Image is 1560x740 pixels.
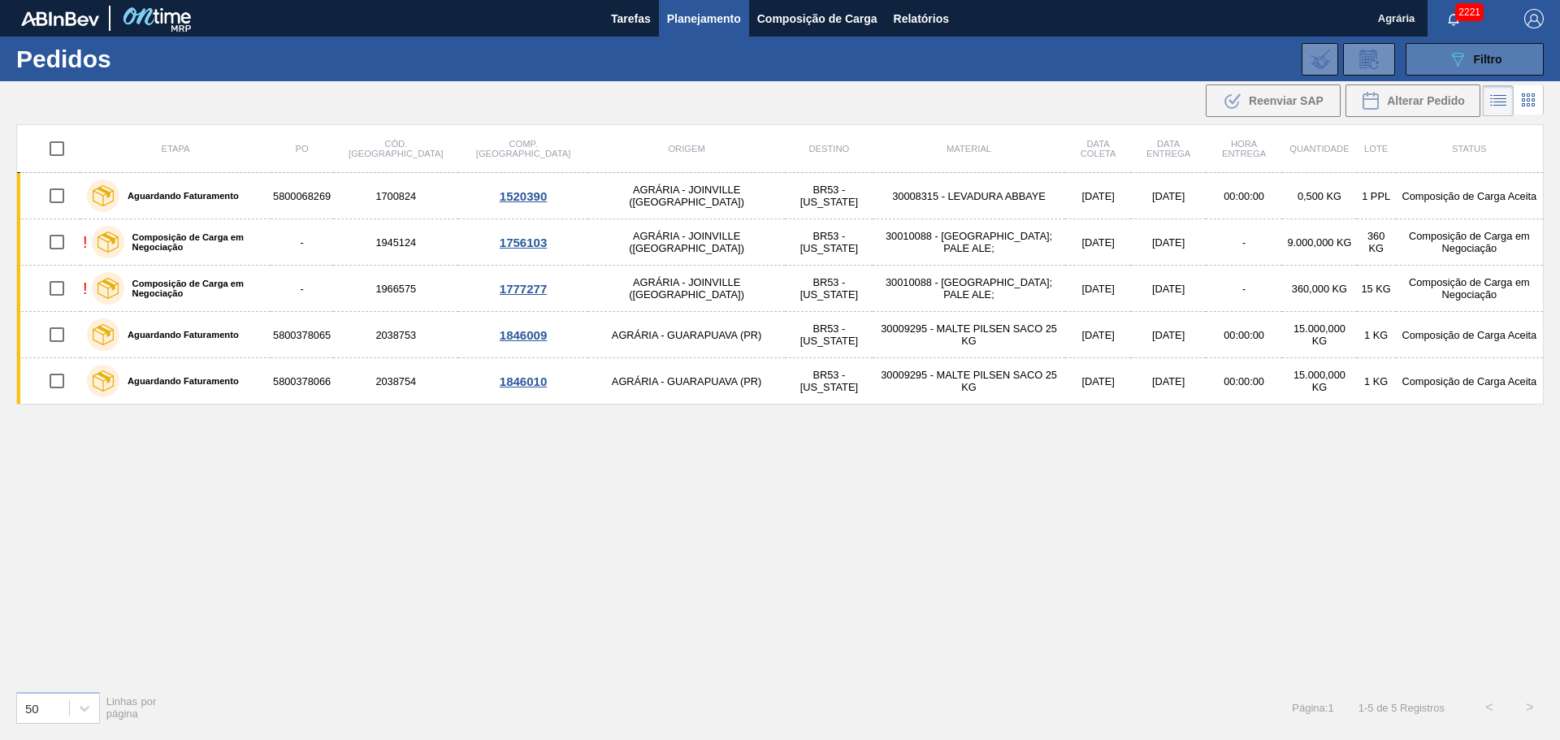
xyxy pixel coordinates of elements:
[271,219,333,266] td: -
[271,312,333,358] td: 5800378065
[21,11,99,26] img: TNhmsLtSVTkK8tSr43FrP2fwEKptu5GPRR3wAAAABJRU5ErkJggg==
[1206,173,1282,219] td: 00:00:00
[161,144,189,154] span: Etapa
[1081,139,1116,158] span: Data coleta
[333,219,458,266] td: 1945124
[667,9,741,28] span: Planejamento
[333,358,458,405] td: 2038754
[119,376,239,386] label: Aguardando Faturamento
[1364,144,1388,154] span: Lote
[588,219,786,266] td: AGRÁRIA - JOINVILLE ([GEOGRAPHIC_DATA])
[1292,702,1333,714] span: Página : 1
[1282,312,1356,358] td: 15.000,000 KG
[83,279,88,298] div: !
[1065,312,1131,358] td: [DATE]
[17,358,1544,405] a: Aguardando Faturamento58003780662038754AGRÁRIA - GUARAPUAVA (PR)BR53 - [US_STATE]30009295 - MALTE...
[785,219,873,266] td: BR53 - [US_STATE]
[17,266,1544,312] a: !Composição de Carga em Negociação-1966575AGRÁRIA - JOINVILLE ([GEOGRAPHIC_DATA])BR53 - [US_STATE...
[1289,144,1349,154] span: Quantidade
[1474,53,1502,66] span: Filtro
[1396,173,1544,219] td: Composição de Carga Aceita
[1282,266,1356,312] td: 360,000 KG
[1131,358,1206,405] td: [DATE]
[588,173,786,219] td: AGRÁRIA - JOINVILLE ([GEOGRAPHIC_DATA])
[1396,266,1544,312] td: Composição de Carga em Negociação
[17,219,1544,266] a: !Composição de Carga em Negociação-1945124AGRÁRIA - JOINVILLE ([GEOGRAPHIC_DATA])BR53 - [US_STATE...
[1455,3,1484,21] span: 2221
[808,144,849,154] span: Destino
[83,233,88,252] div: !
[873,312,1065,358] td: 30009295 - MALTE PILSEN SACO 25 KG
[1065,219,1131,266] td: [DATE]
[296,144,309,154] span: PO
[476,139,570,158] span: Comp. [GEOGRAPHIC_DATA]
[17,173,1544,219] a: Aguardando Faturamento58000682691700824AGRÁRIA - JOINVILLE ([GEOGRAPHIC_DATA])BR53 - [US_STATE]30...
[1510,687,1550,728] button: >
[1302,43,1338,76] div: Importar Negociações dos Pedidos
[1387,94,1465,107] span: Alterar Pedido
[1206,312,1282,358] td: 00:00:00
[873,173,1065,219] td: 30008315 - LEVADURA ABBAYE
[785,358,873,405] td: BR53 - [US_STATE]
[1282,219,1356,266] td: 9.000,000 KG
[1206,219,1282,266] td: -
[461,328,585,342] div: 1846009
[588,312,786,358] td: AGRÁRIA - GUARAPUAVA (PR)
[461,236,585,249] div: 1756103
[1345,84,1480,117] div: Alterar Pedido
[1146,139,1190,158] span: Data entrega
[1469,687,1510,728] button: <
[461,189,585,203] div: 1520390
[333,173,458,219] td: 1700824
[611,9,651,28] span: Tarefas
[461,374,585,388] div: 1846010
[1282,173,1356,219] td: 0,500 KG
[873,358,1065,405] td: 30009295 - MALTE PILSEN SACO 25 KG
[1131,312,1206,358] td: [DATE]
[1357,312,1396,358] td: 1 KG
[1524,9,1544,28] img: Logout
[1249,94,1324,107] span: Reenviar SAP
[1065,358,1131,405] td: [DATE]
[106,695,157,720] span: Linhas por página
[873,219,1065,266] td: 30010088 - [GEOGRAPHIC_DATA]; PALE ALE;
[1396,219,1544,266] td: Composição de Carga em Negociação
[1357,266,1396,312] td: 15 KG
[1206,358,1282,405] td: 00:00:00
[588,266,786,312] td: AGRÁRIA - JOINVILLE ([GEOGRAPHIC_DATA])
[1222,139,1266,158] span: Hora Entrega
[461,282,585,296] div: 1777277
[124,279,264,298] label: Composição de Carga em Negociação
[785,266,873,312] td: BR53 - [US_STATE]
[1131,173,1206,219] td: [DATE]
[1282,358,1356,405] td: 15.000,000 KG
[1428,7,1480,30] button: Notificações
[333,266,458,312] td: 1966575
[1357,173,1396,219] td: 1 PPL
[271,358,333,405] td: 5800378066
[947,144,991,154] span: Material
[333,312,458,358] td: 2038753
[1065,266,1131,312] td: [DATE]
[271,266,333,312] td: -
[757,9,877,28] span: Composição de Carga
[894,9,949,28] span: Relatórios
[1206,84,1341,117] div: Reenviar SAP
[1065,173,1131,219] td: [DATE]
[1357,358,1396,405] td: 1 KG
[124,232,264,252] label: Composição de Carga em Negociação
[1357,219,1396,266] td: 360 KG
[1396,358,1544,405] td: Composição de Carga Aceita
[1396,312,1544,358] td: Composição de Carga Aceita
[1358,702,1445,714] span: 1 - 5 de 5 Registros
[17,312,1544,358] a: Aguardando Faturamento58003780652038753AGRÁRIA - GUARAPUAVA (PR)BR53 - [US_STATE]30009295 - MALTE...
[1206,266,1282,312] td: -
[785,173,873,219] td: BR53 - [US_STATE]
[668,144,704,154] span: Origem
[1406,43,1544,76] button: Filtro
[16,50,259,68] h1: Pedidos
[1514,85,1544,116] div: Visão em Cards
[25,701,39,715] div: 50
